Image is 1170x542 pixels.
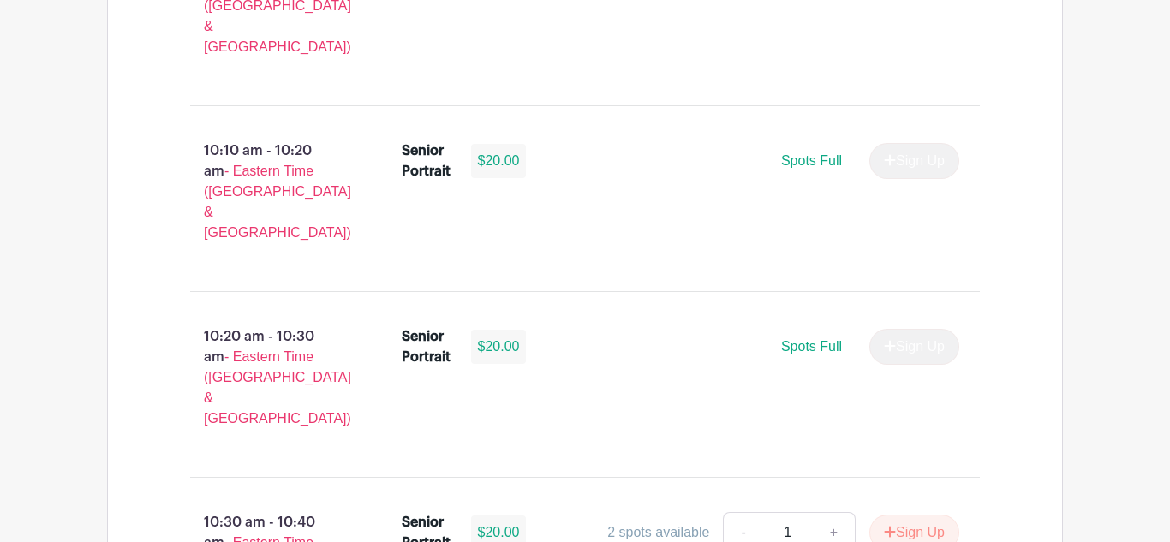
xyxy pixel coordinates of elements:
div: $20.00 [471,144,527,178]
div: Senior Portrait [402,140,451,182]
p: 10:20 am - 10:30 am [163,319,374,436]
div: Senior Portrait [402,326,451,367]
span: - Eastern Time ([GEOGRAPHIC_DATA] & [GEOGRAPHIC_DATA]) [204,164,351,240]
p: 10:10 am - 10:20 am [163,134,374,250]
span: - Eastern Time ([GEOGRAPHIC_DATA] & [GEOGRAPHIC_DATA]) [204,349,351,426]
span: Spots Full [781,153,842,168]
span: Spots Full [781,339,842,354]
div: $20.00 [471,330,527,364]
